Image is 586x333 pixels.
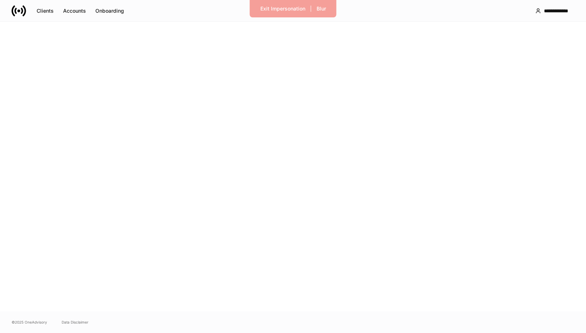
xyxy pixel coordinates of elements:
span: © 2025 OneAdvisory [12,319,47,325]
a: Data Disclaimer [62,319,88,325]
div: Clients [37,7,54,14]
div: Blur [317,5,326,12]
button: Onboarding [91,5,129,17]
button: Accounts [58,5,91,17]
button: Blur [312,3,331,14]
div: Onboarding [95,7,124,14]
div: Accounts [63,7,86,14]
button: Exit Impersonation [256,3,310,14]
button: Clients [32,5,58,17]
div: Exit Impersonation [260,5,305,12]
